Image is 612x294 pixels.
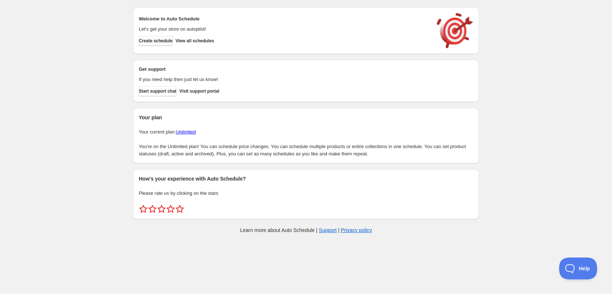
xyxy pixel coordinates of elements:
[139,66,429,73] h2: Get support
[139,15,429,23] h2: Welcome to Auto Schedule
[139,86,176,96] a: Start support chat
[139,175,473,182] h2: How's your experience with Auto Schedule?
[139,114,473,121] h2: Your plan
[319,227,337,233] a: Support
[179,88,219,94] span: Visit support portal
[179,86,219,96] a: Visit support portal
[139,143,473,158] p: You're on the Unlimited plan! You can schedule price changes. You can schedule multiple products ...
[341,227,372,233] a: Privacy policy
[139,36,173,46] button: Create schedule
[176,36,214,46] button: View all schedules
[176,38,214,44] span: View all schedules
[139,88,176,94] span: Start support chat
[139,128,473,136] p: Your current plan:
[559,258,597,279] iframe: Toggle Customer Support
[139,26,429,33] p: Let's get your store on autopilot!
[240,227,372,234] p: Learn more about Auto Schedule | |
[139,76,429,83] p: If you need help then just let us know!
[176,129,196,135] a: Unlimited
[139,38,173,44] span: Create schedule
[139,190,473,197] p: Please rate us by clicking on the stars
